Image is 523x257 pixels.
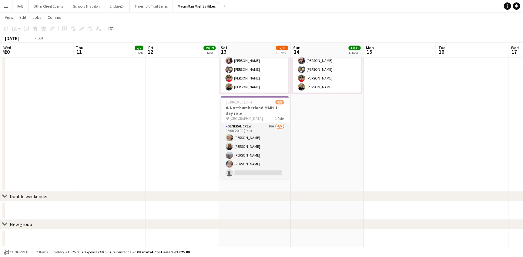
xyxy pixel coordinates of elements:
[5,15,13,20] span: View
[5,35,19,41] div: [DATE]
[68,0,105,12] button: Schools Triathlon
[32,15,42,20] span: Jobs
[17,13,29,21] a: Edit
[38,36,44,40] div: BST
[10,193,48,199] div: Double weekender
[28,0,68,12] button: Other Client Events
[48,15,61,20] span: Comms
[2,13,16,21] a: View
[12,0,28,12] button: RAB
[105,0,130,12] button: Endure24
[10,250,28,254] span: Confirmed
[35,250,49,254] span: 2 items
[10,221,32,227] div: New group
[144,250,189,254] span: Total Confirmed £1 625.00
[3,249,29,255] button: Confirmed
[45,13,64,21] a: Comms
[19,15,26,20] span: Edit
[54,250,189,254] div: Salary £1 625.00 + Expenses £0.00 + Subsistence £0.00 =
[173,0,221,12] button: Macmillan Mighty Hikes
[30,13,44,21] a: Jobs
[130,0,173,12] button: Threshold Trail Series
